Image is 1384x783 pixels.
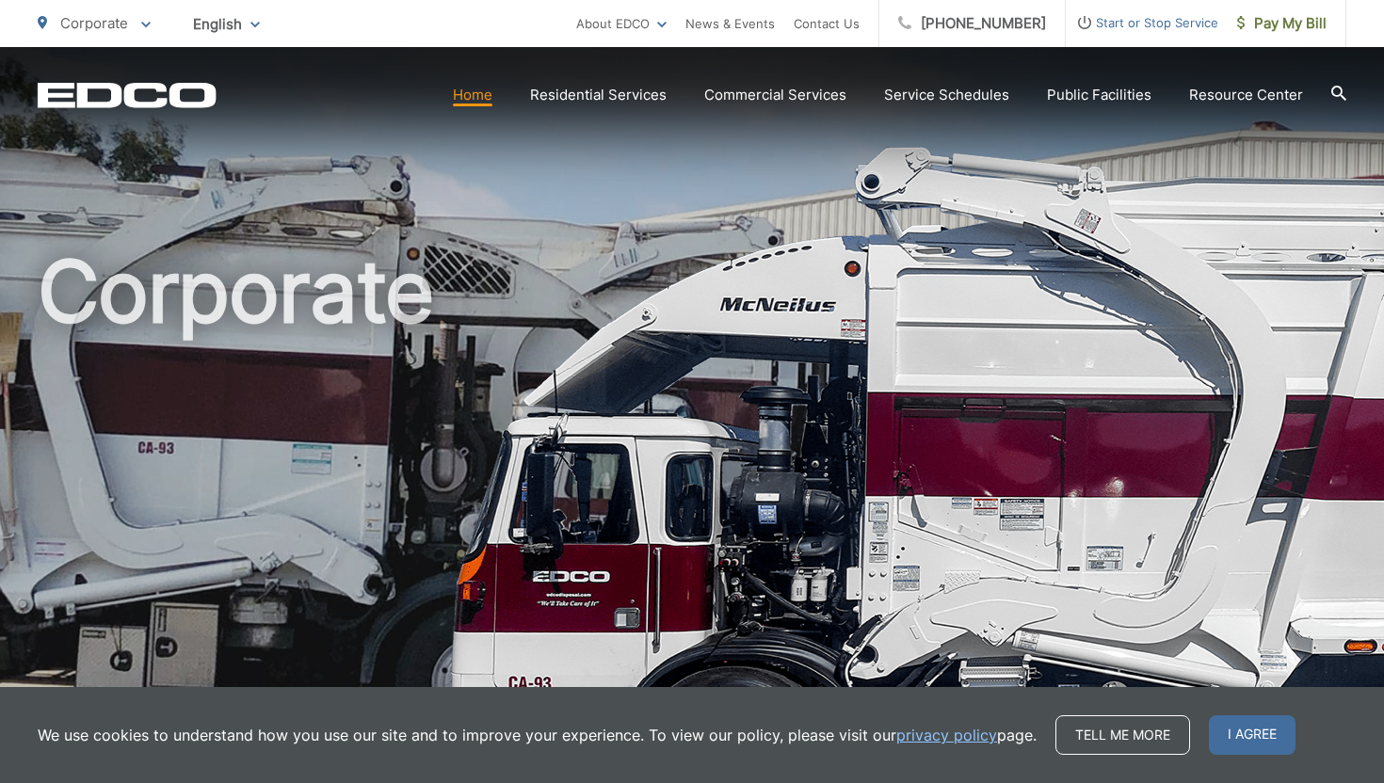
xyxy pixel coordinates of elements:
a: EDCD logo. Return to the homepage. [38,82,217,108]
a: Tell me more [1055,715,1190,755]
a: Public Facilities [1047,84,1151,106]
a: Commercial Services [704,84,846,106]
a: Home [453,84,492,106]
p: We use cookies to understand how you use our site and to improve your experience. To view our pol... [38,724,1037,746]
a: About EDCO [576,12,667,35]
a: Contact Us [794,12,860,35]
span: Corporate [60,14,128,32]
a: News & Events [685,12,775,35]
a: Residential Services [530,84,667,106]
a: Service Schedules [884,84,1009,106]
span: English [179,8,274,40]
span: I agree [1209,715,1295,755]
span: Pay My Bill [1237,12,1327,35]
a: Resource Center [1189,84,1303,106]
a: privacy policy [896,724,997,746]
